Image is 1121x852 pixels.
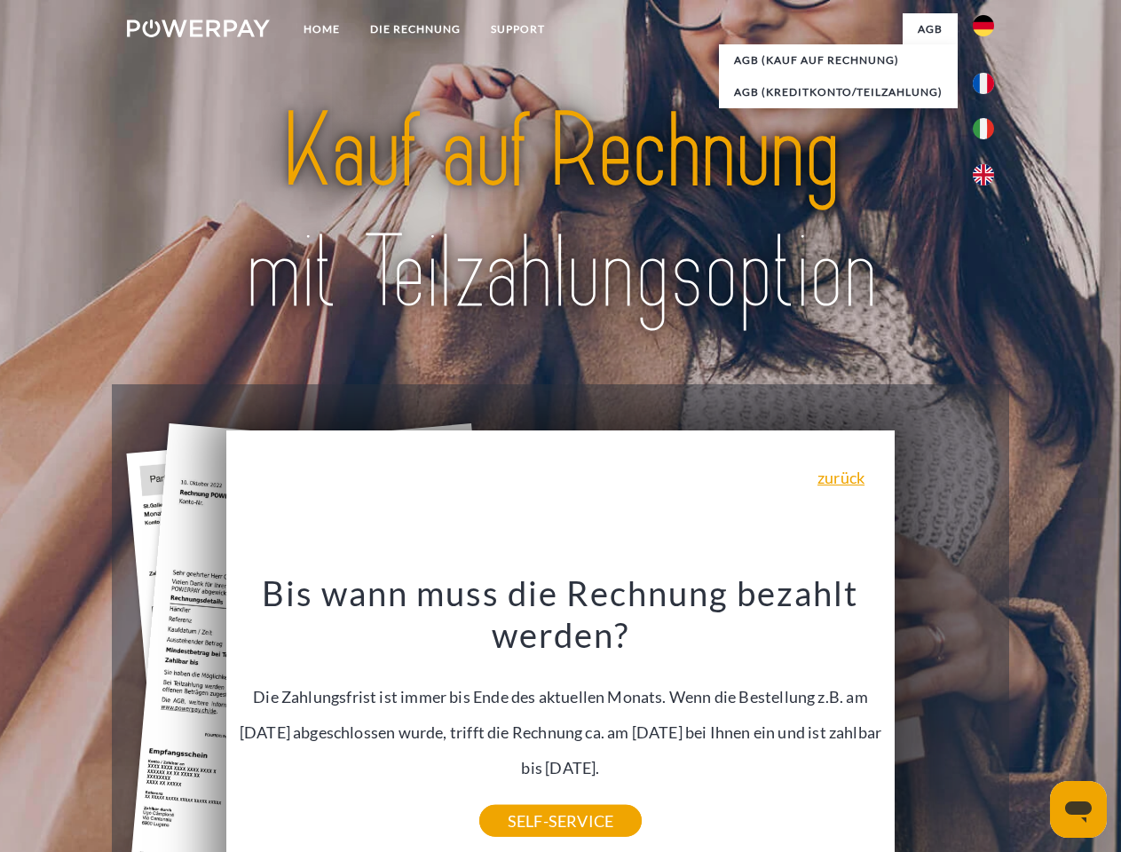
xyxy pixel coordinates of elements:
[479,805,642,837] a: SELF-SERVICE
[170,85,951,340] img: title-powerpay_de.svg
[903,13,958,45] a: agb
[973,15,994,36] img: de
[973,118,994,139] img: it
[237,572,885,821] div: Die Zahlungsfrist ist immer bis Ende des aktuellen Monats. Wenn die Bestellung z.B. am [DATE] abg...
[719,44,958,76] a: AGB (Kauf auf Rechnung)
[237,572,885,657] h3: Bis wann muss die Rechnung bezahlt werden?
[817,469,864,485] a: zurück
[1050,781,1107,838] iframe: Button to launch messaging window
[719,76,958,108] a: AGB (Kreditkonto/Teilzahlung)
[973,164,994,185] img: en
[476,13,560,45] a: SUPPORT
[355,13,476,45] a: DIE RECHNUNG
[288,13,355,45] a: Home
[127,20,270,37] img: logo-powerpay-white.svg
[973,73,994,94] img: fr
